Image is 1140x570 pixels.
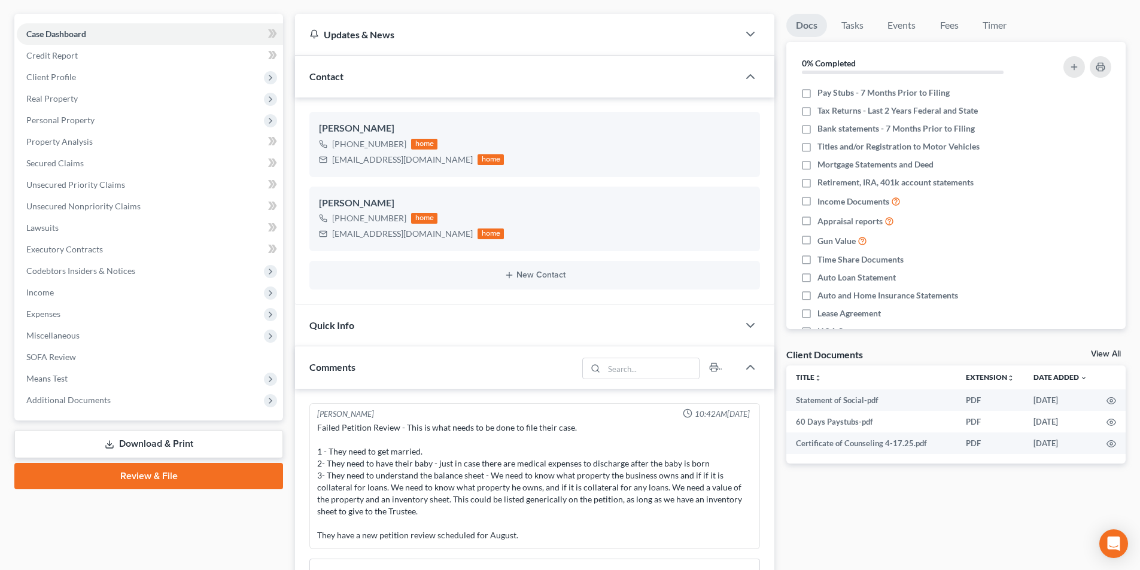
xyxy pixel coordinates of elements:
[1033,373,1087,382] a: Date Added expand_more
[319,196,750,211] div: [PERSON_NAME]
[411,213,437,224] div: home
[786,432,956,454] td: Certificate of Counseling 4-17.25.pdf
[786,14,827,37] a: Docs
[26,201,141,211] span: Unsecured Nonpriority Claims
[17,346,283,368] a: SOFA Review
[1024,389,1097,411] td: [DATE]
[786,389,956,411] td: Statement of Social-pdf
[17,217,283,239] a: Lawsuits
[814,374,822,382] i: unfold_more
[956,432,1024,454] td: PDF
[309,361,355,373] span: Comments
[317,409,374,420] div: [PERSON_NAME]
[817,272,896,284] span: Auto Loan Statement
[1080,374,1087,382] i: expand_more
[966,373,1014,382] a: Extensionunfold_more
[26,136,93,147] span: Property Analysis
[332,212,406,224] div: [PHONE_NUMBER]
[817,196,889,208] span: Income Documents
[26,158,84,168] span: Secured Claims
[817,289,958,301] span: Auto and Home Insurance Statements
[26,50,78,60] span: Credit Report
[26,373,68,383] span: Means Test
[973,14,1016,37] a: Timer
[26,309,60,319] span: Expenses
[332,228,473,240] div: [EMAIL_ADDRESS][DOMAIN_NAME]
[411,139,437,150] div: home
[478,154,504,165] div: home
[817,325,877,337] span: HOA Statement
[878,14,925,37] a: Events
[26,287,54,297] span: Income
[26,266,135,276] span: Codebtors Insiders & Notices
[26,395,111,405] span: Additional Documents
[26,222,59,233] span: Lawsuits
[817,254,904,266] span: Time Share Documents
[817,105,978,117] span: Tax Returns - Last 2 Years Federal and State
[930,14,968,37] a: Fees
[17,239,283,260] a: Executory Contracts
[17,153,283,174] a: Secured Claims
[1024,411,1097,432] td: [DATE]
[817,215,883,227] span: Appraisal reports
[956,411,1024,432] td: PDF
[17,196,283,217] a: Unsecured Nonpriority Claims
[26,72,76,82] span: Client Profile
[14,430,283,458] a: Download & Print
[26,115,95,125] span: Personal Property
[786,411,956,432] td: 60 Days Paystubs-pdf
[309,319,354,331] span: Quick Info
[26,352,76,362] span: SOFA Review
[1024,432,1097,454] td: [DATE]
[17,23,283,45] a: Case Dashboard
[26,330,80,340] span: Miscellaneous
[832,14,873,37] a: Tasks
[26,244,103,254] span: Executory Contracts
[317,422,752,541] div: Failed Petition Review - This is what needs to be done to file their case. 1 - They need to get m...
[817,141,980,153] span: Titles and/or Registration to Motor Vehicles
[817,87,950,99] span: Pay Stubs - 7 Months Prior to Filing
[802,58,856,68] strong: 0% Completed
[786,348,863,361] div: Client Documents
[956,389,1024,411] td: PDF
[817,176,974,188] span: Retirement, IRA, 401k account statements
[26,29,86,39] span: Case Dashboard
[478,228,504,239] div: home
[17,45,283,66] a: Credit Report
[796,373,822,382] a: Titleunfold_more
[817,307,881,319] span: Lease Agreement
[817,235,856,247] span: Gun Value
[817,123,975,135] span: Bank statements - 7 Months Prior to Filing
[17,131,283,153] a: Property Analysis
[604,358,700,379] input: Search...
[1007,374,1014,382] i: unfold_more
[26,93,78,103] span: Real Property
[14,463,283,489] a: Review & File
[332,138,406,150] div: [PHONE_NUMBER]
[695,409,750,420] span: 10:42AM[DATE]
[1099,529,1128,558] div: Open Intercom Messenger
[309,71,343,82] span: Contact
[26,179,125,190] span: Unsecured Priority Claims
[817,158,934,170] span: Mortgage Statements and Deed
[332,154,473,166] div: [EMAIL_ADDRESS][DOMAIN_NAME]
[17,174,283,196] a: Unsecured Priority Claims
[319,270,750,280] button: New Contact
[1091,350,1121,358] a: View All
[319,121,750,136] div: [PERSON_NAME]
[309,28,724,41] div: Updates & News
